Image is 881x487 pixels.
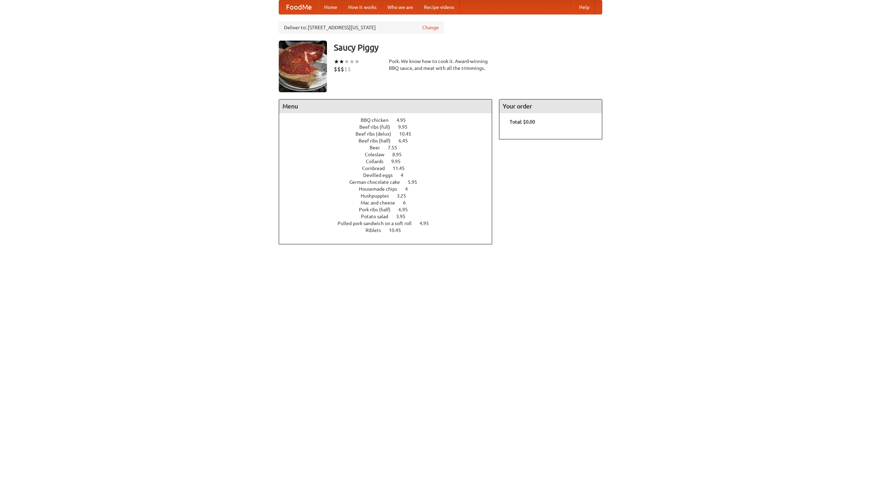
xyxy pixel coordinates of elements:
img: angular.jpg [279,41,327,92]
h4: Your order [499,99,602,113]
span: Riblets [365,227,388,233]
a: Beef ribs (delux) 10.45 [355,131,424,137]
span: 3.25 [397,193,413,199]
span: Devilled eggs [363,172,400,178]
span: 4 [401,172,410,178]
a: Devilled eggs 4 [363,172,416,178]
div: Pork. We know how to cook it. Award-winning BBQ sauce, and meat with all the trimmings. [389,58,492,72]
span: Beef ribs (delux) [355,131,398,137]
span: Mac and cheese [361,200,402,205]
a: Change [422,24,439,31]
span: 6 [403,200,413,205]
h4: Menu [279,99,492,113]
a: Beer 7.55 [370,145,410,150]
li: ★ [339,58,344,65]
span: Potato salad [361,214,395,219]
a: Collards 9.95 [366,159,413,164]
a: How it works [343,0,382,14]
li: $ [348,65,351,73]
a: Home [319,0,343,14]
b: Total: $0.00 [510,119,535,125]
span: 9.95 [398,124,414,130]
li: ★ [354,58,360,65]
a: Pork ribs (half) 6.95 [359,207,421,212]
h3: Saucy Piggy [334,41,602,54]
span: 9.95 [391,159,407,164]
a: Pulled pork sandwich on a soft roll 4.95 [338,221,442,226]
span: Collards [366,159,390,164]
li: $ [344,65,348,73]
span: Coleslaw [365,152,391,157]
span: 10.45 [399,131,418,137]
a: Riblets 10.45 [365,227,414,233]
span: Beef ribs (half) [359,138,397,144]
a: Mac and cheese 6 [361,200,418,205]
a: Help [574,0,595,14]
li: ★ [349,58,354,65]
li: ★ [344,58,349,65]
span: 4.95 [420,221,436,226]
span: 6.95 [399,207,415,212]
a: German chocolate cake 5.95 [349,179,430,185]
span: 3.95 [396,214,412,219]
span: 8.95 [392,152,408,157]
a: FoodMe [279,0,319,14]
a: Hushpuppies 3.25 [361,193,419,199]
a: Cornbread 11.45 [362,166,417,171]
span: BBQ chicken [361,117,395,123]
a: Potato salad 3.95 [361,214,418,219]
span: Pulled pork sandwich on a soft roll [338,221,418,226]
a: Beef ribs (full) 9.95 [359,124,420,130]
span: Cornbread [362,166,392,171]
span: Pork ribs (half) [359,207,397,212]
a: Beef ribs (half) 6.45 [359,138,421,144]
span: 7.55 [388,145,404,150]
span: Beef ribs (full) [359,124,397,130]
span: Beer [370,145,387,150]
a: Recipe videos [418,0,460,14]
li: $ [337,65,341,73]
a: BBQ chicken 4.95 [361,117,418,123]
span: 6.45 [399,138,415,144]
span: 10.45 [389,227,408,233]
span: Hushpuppies [361,193,396,199]
li: $ [334,65,337,73]
span: German chocolate cake [349,179,407,185]
span: Housemade chips [359,186,404,192]
li: ★ [334,58,339,65]
li: $ [341,65,344,73]
span: 5.95 [408,179,424,185]
a: Who we are [382,0,418,14]
span: 11.45 [393,166,412,171]
span: 4 [405,186,415,192]
a: Housemade chips 4 [359,186,421,192]
span: 4.95 [396,117,413,123]
div: Deliver to: [STREET_ADDRESS][US_STATE] [279,21,444,34]
a: Coleslaw 8.95 [365,152,414,157]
